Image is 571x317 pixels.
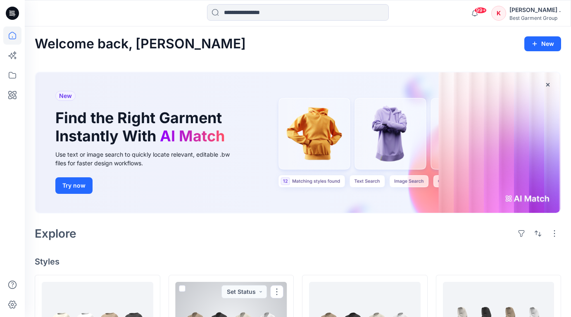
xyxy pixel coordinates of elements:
h2: Explore [35,227,76,240]
div: K [491,6,506,21]
h2: Welcome back, [PERSON_NAME] [35,36,246,52]
button: New [524,36,561,51]
h4: Styles [35,257,561,267]
div: Use text or image search to quickly locate relevant, editable .bw files for faster design workflows. [55,150,241,167]
span: New [59,91,72,101]
span: 99+ [474,7,487,14]
button: Try now [55,177,93,194]
div: Best Garment Group [509,15,561,21]
div: [PERSON_NAME] . [509,5,561,15]
span: AI Match [160,127,225,145]
h1: Find the Right Garment Instantly With [55,109,229,145]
